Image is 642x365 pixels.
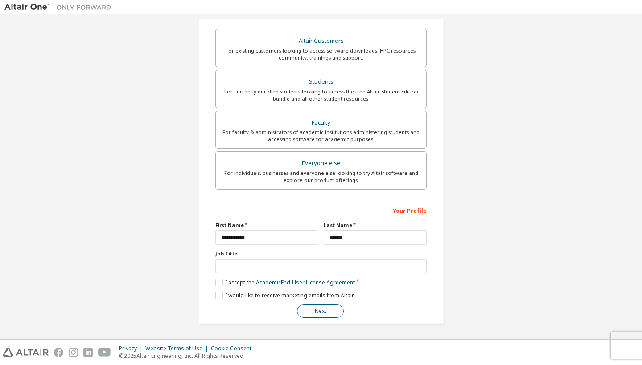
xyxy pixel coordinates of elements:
div: Faculty [221,117,421,129]
img: youtube.svg [98,348,111,357]
img: instagram.svg [69,348,78,357]
div: Privacy [119,345,145,352]
p: © 2025 Altair Engineering, Inc. All Rights Reserved. [119,352,257,360]
a: Academic End-User License Agreement [256,279,355,286]
div: Altair Customers [221,35,421,47]
label: Last Name [324,222,427,229]
img: facebook.svg [54,348,63,357]
label: I would like to receive marketing emails from Altair [215,292,354,299]
div: Everyone else [221,157,421,170]
label: I accept the [215,279,355,286]
img: linkedin.svg [83,348,93,357]
div: Cookie Consent [211,345,257,352]
div: For individuals, businesses and everyone else looking to try Altair software and explore our prod... [221,170,421,184]
div: For existing customers looking to access software downloads, HPC resources, community, trainings ... [221,47,421,61]
div: Website Terms of Use [145,345,211,352]
label: First Name [215,222,318,229]
button: Next [297,304,344,318]
img: Altair One [4,3,116,12]
div: Your Profile [215,203,427,217]
div: Students [221,76,421,88]
img: altair_logo.svg [3,348,49,357]
div: For currently enrolled students looking to access the free Altair Student Edition bundle and all ... [221,88,421,102]
label: Job Title [215,250,427,257]
div: For faculty & administrators of academic institutions administering students and accessing softwa... [221,129,421,143]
